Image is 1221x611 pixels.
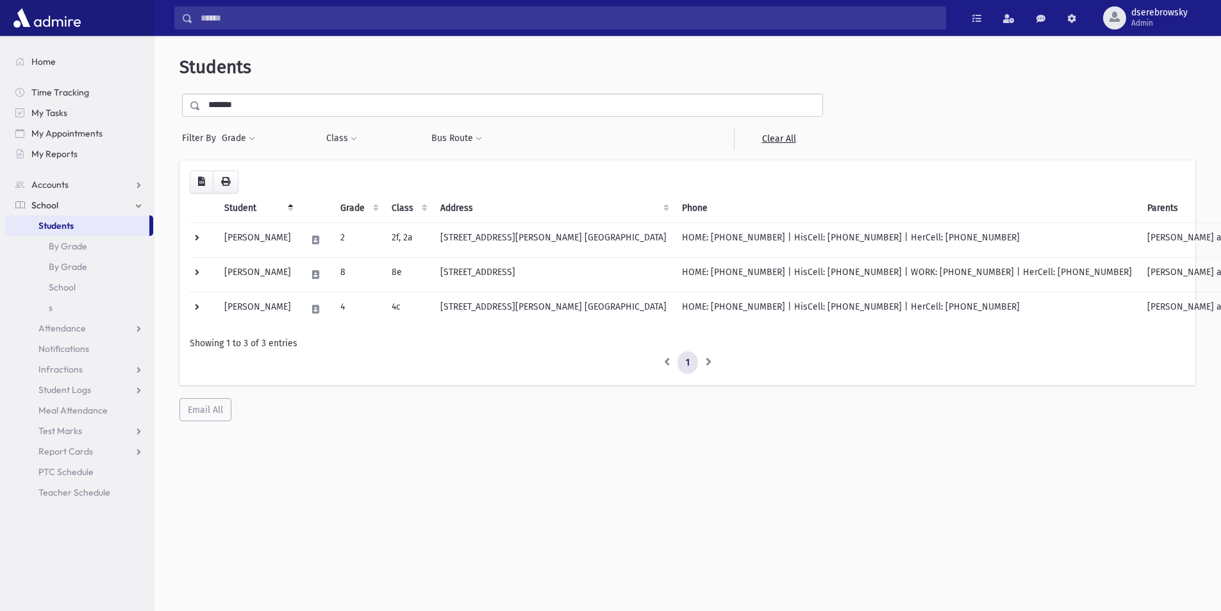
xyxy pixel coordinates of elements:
[326,127,358,150] button: Class
[384,194,433,223] th: Class: activate to sort column ascending
[5,359,153,380] a: Infractions
[384,222,433,257] td: 2f, 2a
[1131,8,1188,18] span: dserebrowsky
[31,56,56,67] span: Home
[5,441,153,462] a: Report Cards
[5,195,153,215] a: School
[217,292,299,326] td: [PERSON_NAME]
[433,194,674,223] th: Address: activate to sort column ascending
[674,222,1140,257] td: HOME: [PHONE_NUMBER] | HisCell: [PHONE_NUMBER] | HerCell: [PHONE_NUMBER]
[5,103,153,123] a: My Tasks
[190,171,213,194] button: CSV
[179,56,251,78] span: Students
[38,384,91,396] span: Student Logs
[31,179,69,190] span: Accounts
[5,400,153,421] a: Meal Attendance
[10,5,84,31] img: AdmirePro
[38,487,110,498] span: Teacher Schedule
[31,87,89,98] span: Time Tracking
[5,318,153,339] a: Attendance
[677,351,698,374] a: 1
[182,131,221,145] span: Filter By
[5,215,149,236] a: Students
[5,51,153,72] a: Home
[384,257,433,292] td: 8e
[674,194,1140,223] th: Phone
[431,127,483,150] button: Bus Route
[31,128,103,139] span: My Appointments
[221,127,256,150] button: Grade
[38,466,94,478] span: PTC Schedule
[31,199,58,211] span: School
[734,127,823,150] a: Clear All
[433,222,674,257] td: [STREET_ADDRESS][PERSON_NAME] [GEOGRAPHIC_DATA]
[5,144,153,164] a: My Reports
[1131,18,1188,28] span: Admin
[5,297,153,318] a: s
[333,257,384,292] td: 8
[217,222,299,257] td: [PERSON_NAME]
[38,364,83,375] span: Infractions
[190,337,1185,350] div: Showing 1 to 3 of 3 entries
[38,425,82,437] span: Test Marks
[31,107,67,119] span: My Tasks
[193,6,945,29] input: Search
[213,171,238,194] button: Print
[433,292,674,326] td: [STREET_ADDRESS][PERSON_NAME] [GEOGRAPHIC_DATA]
[5,482,153,503] a: Teacher Schedule
[38,405,108,416] span: Meal Attendance
[38,322,86,334] span: Attendance
[5,82,153,103] a: Time Tracking
[433,257,674,292] td: [STREET_ADDRESS]
[179,398,231,421] button: Email All
[38,446,93,457] span: Report Cards
[674,257,1140,292] td: HOME: [PHONE_NUMBER] | HisCell: [PHONE_NUMBER] | WORK: [PHONE_NUMBER] | HerCell: [PHONE_NUMBER]
[384,292,433,326] td: 4c
[5,380,153,400] a: Student Logs
[333,292,384,326] td: 4
[31,148,78,160] span: My Reports
[5,421,153,441] a: Test Marks
[5,256,153,277] a: By Grade
[5,277,153,297] a: School
[333,222,384,257] td: 2
[5,123,153,144] a: My Appointments
[38,343,89,355] span: Notifications
[333,194,384,223] th: Grade: activate to sort column ascending
[38,220,74,231] span: Students
[674,292,1140,326] td: HOME: [PHONE_NUMBER] | HisCell: [PHONE_NUMBER] | HerCell: [PHONE_NUMBER]
[5,339,153,359] a: Notifications
[5,462,153,482] a: PTC Schedule
[5,174,153,195] a: Accounts
[5,236,153,256] a: By Grade
[217,257,299,292] td: [PERSON_NAME]
[217,194,299,223] th: Student: activate to sort column descending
